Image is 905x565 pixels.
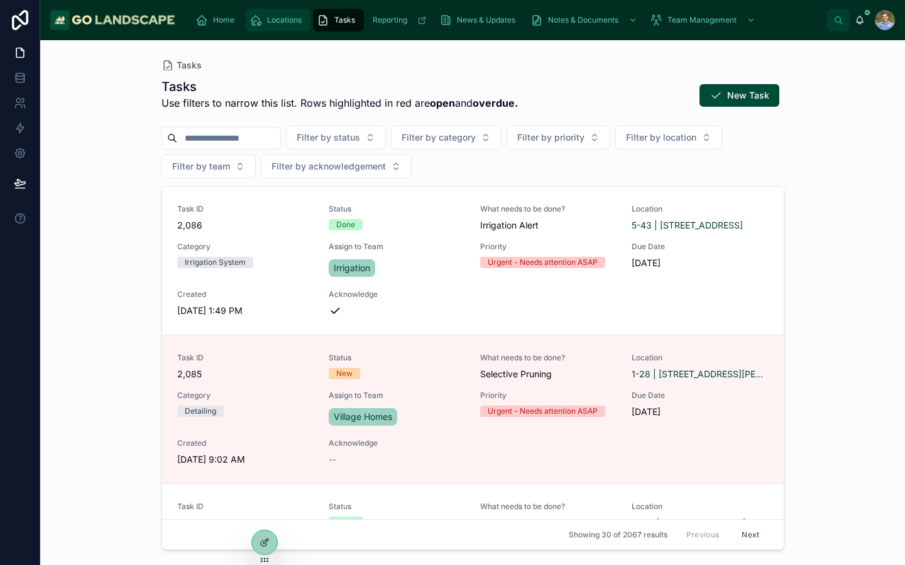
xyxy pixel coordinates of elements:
a: Notes & Documents [527,9,644,31]
span: What needs to be done? [480,353,617,363]
span: Irrigation break in [GEOGRAPHIC_DATA] [480,517,617,542]
span: [DATE] [632,406,768,418]
a: Task ID2,086StatusDoneWhat needs to be done?Irrigation AlertLocation5-43 | [STREET_ADDRESS]Catego... [162,186,784,335]
div: Done [336,517,355,528]
span: Location [632,502,768,512]
span: Village Homes [334,411,392,423]
span: Location [632,353,768,363]
span: What needs to be done? [480,204,617,214]
button: Select Button [615,126,722,149]
a: News & Updates [436,9,524,31]
span: Created [177,289,314,299]
span: What needs to be done? [480,502,617,512]
span: Notes & Documents [548,15,618,25]
span: Filter by team [172,160,230,173]
span: [DATE] [632,257,768,269]
span: Selective Pruning [480,368,617,380]
a: 5-43 | [STREET_ADDRESS] [632,219,743,232]
strong: overdue. [473,97,518,109]
a: Task ID2,085StatusNewWhat needs to be done?Selective PruningLocation1-28 | [STREET_ADDRESS][PERSO... [162,335,784,483]
span: [DATE] 1:49 PM [177,304,314,317]
a: Reporting [366,9,433,31]
a: KW5: [GEOGRAPHIC_DATA] [632,517,746,529]
span: Filter by priority [517,131,584,144]
span: -- [329,453,336,466]
span: Category [177,390,314,401]
button: Select Button [391,126,502,149]
div: scrollable content [185,6,827,34]
span: Filter by category [402,131,476,144]
span: Showing 30 of 2067 results [569,530,667,540]
button: Select Button [507,126,610,149]
div: Urgent - Needs attention ASAP [488,406,598,417]
span: Home [213,15,234,25]
span: Locations [267,15,302,25]
span: Filter by status [297,131,360,144]
span: Tasks [334,15,355,25]
a: Tasks [162,59,202,72]
button: Next [733,525,768,544]
strong: open [430,97,455,109]
h1: Tasks [162,78,518,95]
span: Status [329,353,465,363]
span: Task ID [177,502,314,512]
img: App logo [50,10,175,30]
button: Select Button [286,126,386,149]
button: Select Button [261,154,412,178]
a: Home [192,9,243,31]
p: Use filters to narrow this list. Rows highlighted in red are and [162,95,518,110]
span: [DATE] 9:02 AM [177,453,314,466]
span: Task ID [177,353,314,363]
span: Created [177,438,314,448]
button: Select Button [162,154,256,178]
span: Status [329,502,465,512]
span: Irrigation Alert [480,219,617,232]
span: Acknowledge [329,289,465,299]
span: Priority [480,390,617,401]
a: Tasks [313,9,364,31]
span: News & Updates [457,15,515,25]
span: Status [329,204,465,214]
a: Locations [246,9,310,31]
span: Filter by location [626,131,696,144]
a: 1-28 | [STREET_ADDRESS][PERSON_NAME] [632,368,768,380]
span: Task ID [177,204,314,214]
span: Filter by acknowledgement [271,160,386,173]
span: Category [177,242,314,252]
span: Acknowledge [329,438,465,448]
span: Due Date [632,390,768,401]
a: Village Homes [329,408,397,426]
button: New Task [699,84,779,107]
span: Due Date [632,242,768,252]
span: Location [632,204,768,214]
span: New Task [727,89,769,102]
span: Irrigation [334,262,370,274]
span: 2,085 [177,368,314,380]
div: Irrigation System [185,257,246,268]
div: Done [336,219,355,230]
span: 2,084 [177,517,314,529]
span: Team Management [667,15,737,25]
span: Tasks [177,59,202,72]
div: Urgent - Needs attention ASAP [488,257,598,268]
span: Assign to Team [329,390,465,401]
a: Irrigation [329,259,375,277]
div: New [336,368,353,379]
a: Team Management [646,9,762,31]
span: 2,086 [177,219,314,232]
span: Reporting [373,15,407,25]
span: Priority [480,242,617,252]
div: Detailing [185,406,216,417]
span: Assign to Team [329,242,465,252]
